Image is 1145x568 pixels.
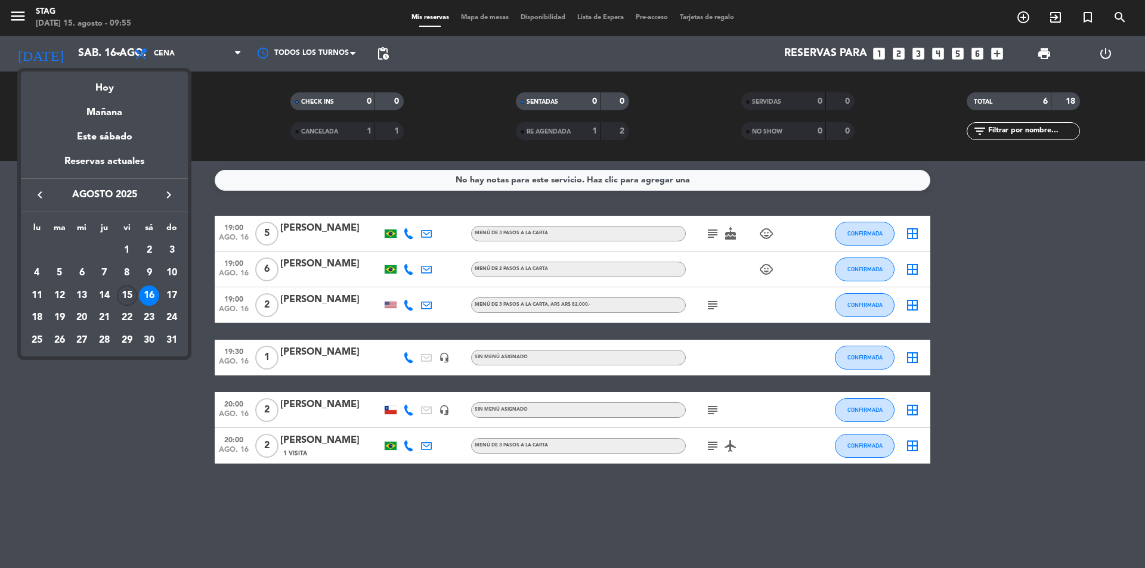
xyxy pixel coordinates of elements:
[72,263,92,283] div: 6
[116,329,138,352] td: 29 de agosto de 2025
[48,284,71,307] td: 12 de agosto de 2025
[49,308,70,328] div: 19
[139,330,159,350] div: 30
[70,329,93,352] td: 27 de agosto de 2025
[138,221,161,240] th: sábado
[117,263,137,283] div: 8
[139,308,159,328] div: 23
[29,187,51,203] button: keyboard_arrow_left
[160,284,183,307] td: 17 de agosto de 2025
[21,154,188,178] div: Reservas actuales
[70,284,93,307] td: 13 de agosto de 2025
[94,330,114,350] div: 28
[27,285,47,306] div: 11
[117,330,137,350] div: 29
[158,187,180,203] button: keyboard_arrow_right
[72,308,92,328] div: 20
[48,262,71,284] td: 5 de agosto de 2025
[94,308,114,328] div: 21
[27,308,47,328] div: 18
[51,187,158,203] span: agosto 2025
[48,221,71,240] th: martes
[26,306,48,329] td: 18 de agosto de 2025
[116,284,138,307] td: 15 de agosto de 2025
[21,96,188,120] div: Mañana
[27,263,47,283] div: 4
[162,285,182,306] div: 17
[26,239,116,262] td: AGO.
[139,240,159,260] div: 2
[117,285,137,306] div: 15
[26,284,48,307] td: 11 de agosto de 2025
[160,239,183,262] td: 3 de agosto de 2025
[93,221,116,240] th: jueves
[70,221,93,240] th: miércoles
[162,240,182,260] div: 3
[117,308,137,328] div: 22
[116,306,138,329] td: 22 de agosto de 2025
[72,285,92,306] div: 13
[160,262,183,284] td: 10 de agosto de 2025
[49,285,70,306] div: 12
[138,284,161,307] td: 16 de agosto de 2025
[70,306,93,329] td: 20 de agosto de 2025
[21,120,188,154] div: Este sábado
[162,330,182,350] div: 31
[48,306,71,329] td: 19 de agosto de 2025
[160,306,183,329] td: 24 de agosto de 2025
[94,285,114,306] div: 14
[26,329,48,352] td: 25 de agosto de 2025
[26,221,48,240] th: lunes
[138,329,161,352] td: 30 de agosto de 2025
[138,239,161,262] td: 2 de agosto de 2025
[162,263,182,283] div: 10
[162,308,182,328] div: 24
[139,263,159,283] div: 9
[93,262,116,284] td: 7 de agosto de 2025
[21,72,188,96] div: Hoy
[93,306,116,329] td: 21 de agosto de 2025
[139,285,159,306] div: 16
[93,329,116,352] td: 28 de agosto de 2025
[117,240,137,260] div: 1
[48,329,71,352] td: 26 de agosto de 2025
[116,262,138,284] td: 8 de agosto de 2025
[27,330,47,350] div: 25
[93,284,116,307] td: 14 de agosto de 2025
[162,188,176,202] i: keyboard_arrow_right
[116,221,138,240] th: viernes
[94,263,114,283] div: 7
[49,263,70,283] div: 5
[72,330,92,350] div: 27
[33,188,47,202] i: keyboard_arrow_left
[49,330,70,350] div: 26
[26,262,48,284] td: 4 de agosto de 2025
[70,262,93,284] td: 6 de agosto de 2025
[160,329,183,352] td: 31 de agosto de 2025
[116,239,138,262] td: 1 de agosto de 2025
[138,262,161,284] td: 9 de agosto de 2025
[160,221,183,240] th: domingo
[138,306,161,329] td: 23 de agosto de 2025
